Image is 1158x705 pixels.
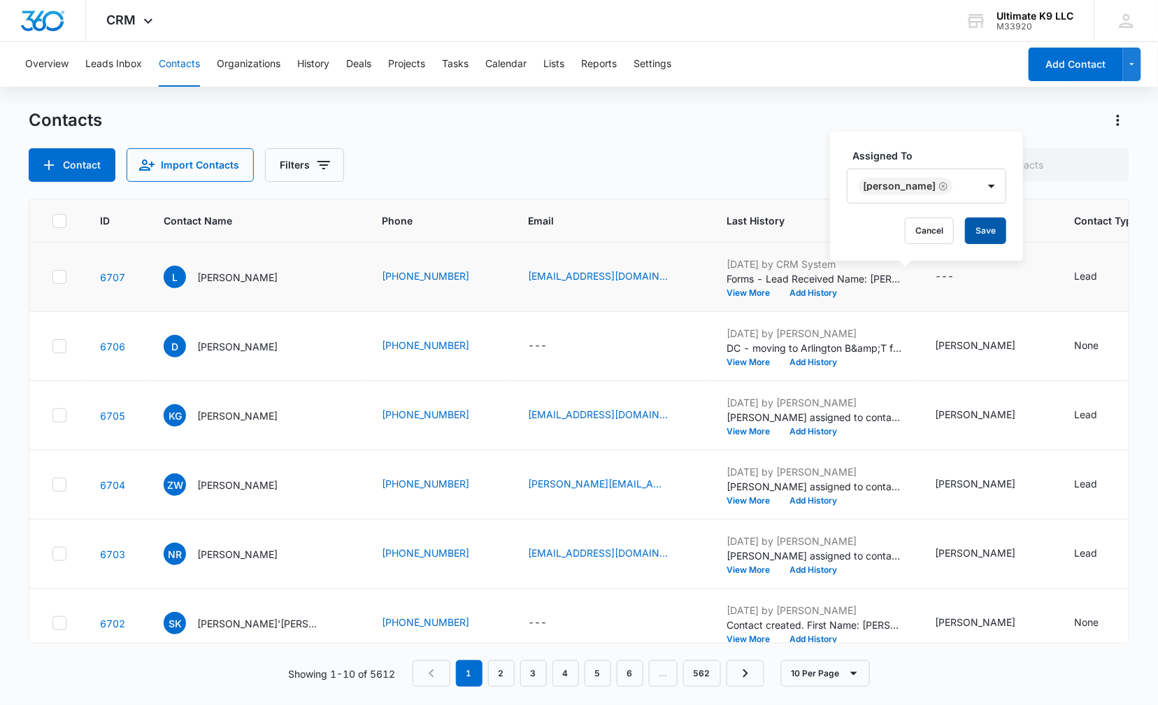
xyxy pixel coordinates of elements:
div: Phone - (240) 521-5229 - Select to Edit Field [382,476,494,493]
button: Import Contacts [127,148,254,182]
button: Cancel [905,218,954,244]
div: Email - latoyajackson0310@gmail.com - Select to Edit Field [528,269,693,285]
div: Assigned To - - Select to Edit Field [935,269,979,285]
a: Navigate to contact details page for Krystle Goodwin [100,410,125,422]
button: Projects [388,42,425,87]
div: Email - - Select to Edit Field [528,338,572,355]
a: [PHONE_NUMBER] [382,476,469,491]
a: Page 6 [617,660,643,687]
a: [PHONE_NUMBER] [382,407,469,422]
div: account name [997,10,1074,22]
p: [PERSON_NAME] [197,408,278,423]
div: Contact Name - LaToya - Select to Edit Field [164,266,303,288]
label: Assigned To [852,148,1012,163]
button: Add History [780,566,847,574]
a: [PHONE_NUMBER] [382,338,469,352]
div: [PERSON_NAME] [863,181,936,191]
button: View More [727,427,780,436]
div: Remove Richard Heishman [936,181,948,191]
a: Navigate to contact details page for Susan Koh'Parker [100,618,125,629]
div: Contact Name - Nevaeh Royster - Select to Edit Field [164,543,303,565]
p: Contact created. First Name: [PERSON_NAME] Last Name: [PERSON_NAME] Phone: [PHONE_NUMBER] Source:... [727,618,901,632]
p: [PERSON_NAME]'[PERSON_NAME] [197,616,323,631]
a: Next Page [727,660,764,687]
a: Page 2 [488,660,515,687]
button: History [297,42,329,87]
span: Last History [727,213,881,228]
a: Navigate to contact details page for LaToya [100,271,125,283]
button: View More [727,289,780,297]
p: [PERSON_NAME] [197,270,278,285]
a: [EMAIL_ADDRESS][DOMAIN_NAME] [528,546,668,560]
div: Email - klgoodwin071986@gmail.com - Select to Edit Field [528,407,693,424]
div: Phone - (202) 867-9352 - Select to Edit Field [382,546,494,562]
p: [PERSON_NAME] [197,547,278,562]
button: Add History [780,358,847,366]
a: [EMAIL_ADDRESS][DOMAIN_NAME] [528,407,668,422]
span: L [164,266,186,288]
button: Organizations [217,42,280,87]
span: Contact Name [164,213,328,228]
a: Navigate to contact details page for Zyree Williams [100,479,125,491]
span: CRM [107,13,136,27]
div: Email - vaeroyster@gmail.com - Select to Edit Field [528,546,693,562]
p: [PERSON_NAME] assigned to contact. [727,479,901,494]
p: [PERSON_NAME] [197,339,278,354]
button: Filters [265,148,344,182]
div: Assigned To - Colby Nuthall - Select to Edit Field [935,546,1041,562]
div: Contact Name - Daryn - Select to Edit Field [164,335,303,357]
p: [DATE] by [PERSON_NAME] [727,395,901,410]
span: Contact Type [1074,213,1138,228]
button: Deals [346,42,371,87]
div: None [1074,615,1099,629]
button: Add Contact [29,148,115,182]
div: Contact Name - Susan Koh'Parker - Select to Edit Field [164,612,348,634]
div: Contact Type - None - Select to Edit Field [1074,338,1124,355]
button: Add Contact [1029,48,1123,81]
button: Overview [25,42,69,87]
div: Contact Type - Lead - Select to Edit Field [1074,476,1122,493]
div: Contact Type - Lead - Select to Edit Field [1074,269,1122,285]
div: [PERSON_NAME] [935,338,1015,352]
a: [PHONE_NUMBER] [382,269,469,283]
span: KG [164,404,186,427]
button: 10 Per Page [781,660,870,687]
span: Email [528,213,673,228]
button: Add History [780,635,847,643]
p: [DATE] by [PERSON_NAME] [727,326,901,341]
div: Phone - (202) 680-4138 - Select to Edit Field [382,615,494,632]
a: [PERSON_NAME][EMAIL_ADDRESS][DOMAIN_NAME] [528,476,668,491]
span: SK [164,612,186,634]
p: [PERSON_NAME] assigned to contact. [727,410,901,425]
button: Tasks [442,42,469,87]
button: Add History [780,497,847,505]
div: [PERSON_NAME] [935,546,1015,560]
div: Phone - (813) 638-2686 - Select to Edit Field [382,269,494,285]
div: Phone - (667) 450-5127 - Select to Edit Field [382,407,494,424]
h1: Contacts [29,110,102,131]
button: Reports [581,42,617,87]
nav: Pagination [413,660,764,687]
span: ZW [164,473,186,496]
button: Leads Inbox [85,42,142,87]
p: [DATE] by CRM System [727,257,901,271]
p: [DATE] by [PERSON_NAME] [727,603,901,618]
button: Settings [634,42,671,87]
p: [DATE] by [PERSON_NAME] [727,464,901,479]
p: Showing 1-10 of 5612 [289,667,396,681]
div: Lead [1074,546,1097,560]
a: Page 3 [520,660,547,687]
div: Assigned To - Hayliegh Watson - Select to Edit Field [935,407,1041,424]
p: [PERSON_NAME] [197,478,278,492]
p: Forms - Lead Received Name: [PERSON_NAME] Email: [EMAIL_ADDRESS][DOMAIN_NAME] Phone: [PHONE_NUMBE... [727,271,901,286]
div: Email - - Select to Edit Field [528,615,572,632]
button: View More [727,566,780,574]
button: View More [727,358,780,366]
div: Contact Type - Lead - Select to Edit Field [1074,407,1122,424]
a: Navigate to contact details page for Nevaeh Royster [100,548,125,560]
div: Contact Name - Zyree Williams - Select to Edit Field [164,473,303,496]
a: Page 562 [683,660,721,687]
a: [EMAIL_ADDRESS][DOMAIN_NAME] [528,269,668,283]
span: NR [164,543,186,565]
button: Calendar [485,42,527,87]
